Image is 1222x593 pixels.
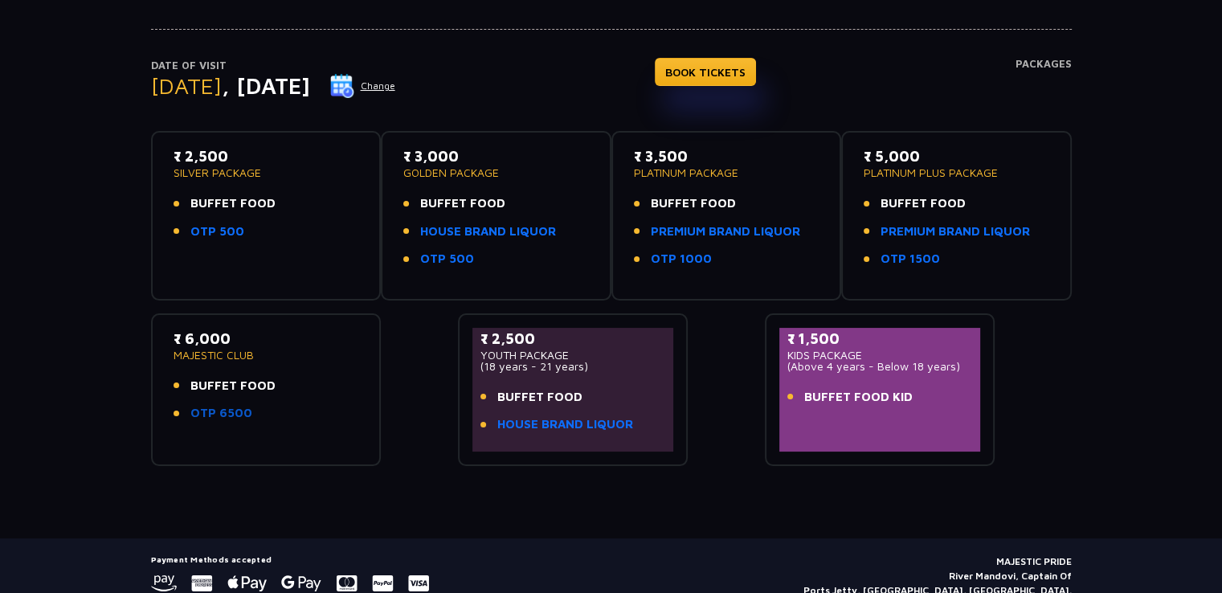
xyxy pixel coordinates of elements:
p: ₹ 2,500 [174,145,359,167]
p: SILVER PACKAGE [174,167,359,178]
span: BUFFET FOOD [497,388,582,407]
span: BUFFET FOOD KID [804,388,913,407]
p: ₹ 3,500 [634,145,819,167]
p: MAJESTIC CLUB [174,350,359,361]
a: OTP 500 [190,223,244,241]
a: OTP 6500 [190,404,252,423]
h5: Payment Methods accepted [151,554,429,564]
span: [DATE] [151,72,222,99]
span: BUFFET FOOD [190,377,276,395]
p: KIDS PACKAGE [787,350,973,361]
span: BUFFET FOOD [420,194,505,213]
span: BUFFET FOOD [651,194,736,213]
span: BUFFET FOOD [881,194,966,213]
a: HOUSE BRAND LIQUOR [497,415,633,434]
a: OTP 1000 [651,250,712,268]
p: ₹ 3,000 [403,145,589,167]
p: ₹ 5,000 [864,145,1049,167]
p: ₹ 1,500 [787,328,973,350]
a: BOOK TICKETS [655,58,756,86]
a: OTP 1500 [881,250,940,268]
span: , [DATE] [222,72,310,99]
p: ₹ 6,000 [174,328,359,350]
p: PLATINUM PLUS PACKAGE [864,167,1049,178]
a: HOUSE BRAND LIQUOR [420,223,556,241]
p: (Above 4 years - Below 18 years) [787,361,973,372]
p: ₹ 2,500 [480,328,666,350]
p: PLATINUM PACKAGE [634,167,819,178]
button: Change [329,73,396,99]
p: Date of Visit [151,58,396,74]
span: BUFFET FOOD [190,194,276,213]
p: (18 years - 21 years) [480,361,666,372]
h4: Packages [1016,58,1072,116]
a: PREMIUM BRAND LIQUOR [881,223,1030,241]
p: YOUTH PACKAGE [480,350,666,361]
p: GOLDEN PACKAGE [403,167,589,178]
a: PREMIUM BRAND LIQUOR [651,223,800,241]
a: OTP 500 [420,250,474,268]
